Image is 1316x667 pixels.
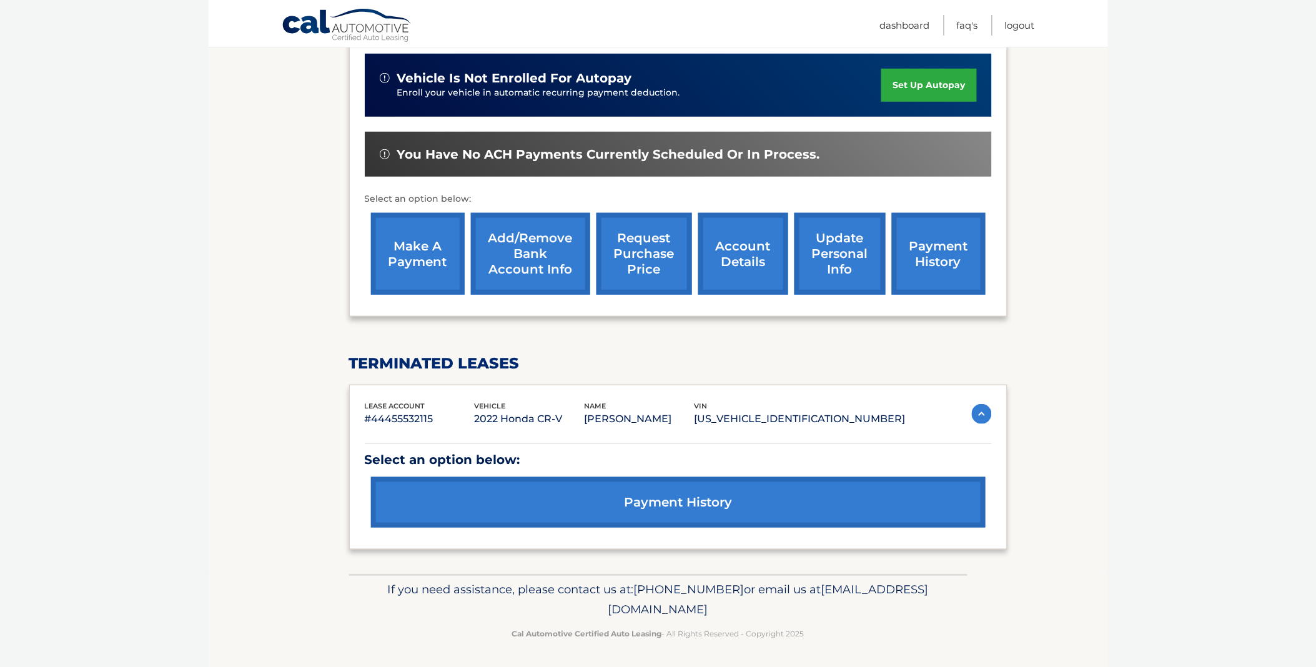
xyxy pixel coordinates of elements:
p: #44455532115 [365,410,475,428]
a: account details [698,213,788,295]
p: Enroll your vehicle in automatic recurring payment deduction. [397,86,882,100]
span: vehicle is not enrolled for autopay [397,71,632,86]
a: set up autopay [881,69,976,102]
a: FAQ's [957,15,978,36]
p: If you need assistance, please contact us at: or email us at [357,580,959,620]
img: accordion-active.svg [972,404,992,424]
p: [US_VEHICLE_IDENTIFICATION_NUMBER] [695,410,906,428]
p: 2022 Honda CR-V [475,410,585,428]
a: make a payment [371,213,465,295]
a: Cal Automotive [282,8,413,44]
span: You have no ACH payments currently scheduled or in process. [397,147,820,162]
a: Add/Remove bank account info [471,213,590,295]
a: payment history [371,477,986,528]
span: [EMAIL_ADDRESS][DOMAIN_NAME] [608,583,929,617]
p: Select an option below: [365,449,992,471]
p: Select an option below: [365,192,992,207]
span: lease account [365,402,425,410]
span: vin [695,402,708,410]
h2: terminated leases [349,354,1007,373]
a: Dashboard [880,15,930,36]
span: [PHONE_NUMBER] [634,583,745,597]
img: alert-white.svg [380,149,390,159]
img: alert-white.svg [380,73,390,83]
a: payment history [892,213,986,295]
a: update personal info [794,213,886,295]
p: - All Rights Reserved - Copyright 2025 [357,628,959,641]
strong: Cal Automotive Certified Auto Leasing [512,630,662,639]
a: request purchase price [596,213,692,295]
p: [PERSON_NAME] [585,410,695,428]
span: vehicle [475,402,506,410]
span: name [585,402,606,410]
a: Logout [1005,15,1035,36]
